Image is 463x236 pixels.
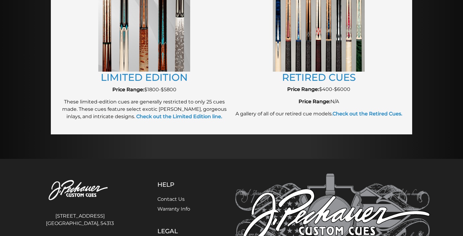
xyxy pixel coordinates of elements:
[157,227,205,235] h5: Legal
[235,98,403,105] p: N/A
[136,114,222,119] strong: Check out the Limited Edition line.
[60,86,228,93] p: $1800-$5800
[299,99,330,104] strong: Price Range:
[235,86,403,93] p: $400-$6000
[235,110,403,118] p: A gallery of all of our retired cue models.
[287,86,319,92] strong: Price Range:
[33,210,127,230] address: [STREET_ADDRESS] [GEOGRAPHIC_DATA], 54313
[157,206,190,212] a: Warranty Info
[101,71,188,83] a: LIMITED EDITION
[282,71,356,83] a: RETIRED CUES
[157,196,185,202] a: Contact Us
[60,98,228,120] p: These limited-edition cues are generally restricted to only 25 cues made. These cues feature sele...
[135,114,222,119] a: Check out the Limited Edition line.
[33,174,127,208] img: Pechauer Custom Cues
[157,181,205,188] h5: Help
[333,111,402,117] a: Check out the Retired Cues.
[112,87,144,92] strong: Price Range:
